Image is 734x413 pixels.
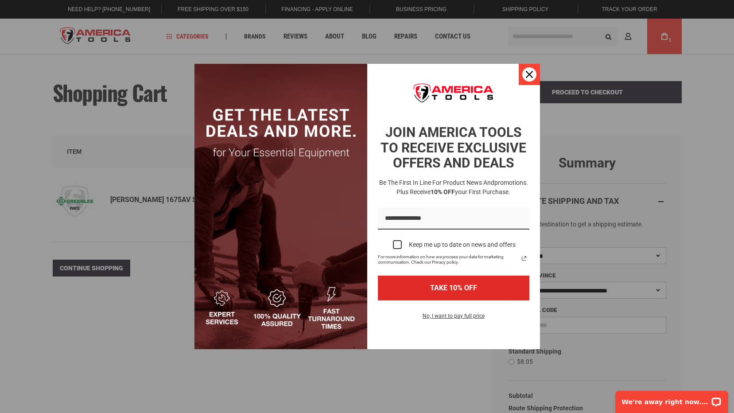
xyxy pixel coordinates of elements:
svg: link icon [519,253,529,264]
a: Read our Privacy Policy [519,253,529,264]
button: No, I want to pay full price [416,311,492,326]
strong: JOIN AMERICA TOOLS TO RECEIVE EXCLUSIVE OFFERS AND DEALS [381,125,526,171]
svg: close icon [526,71,533,78]
button: TAKE 10% OFF [378,276,529,300]
h3: Be the first in line for product news and [376,178,531,197]
button: Close [519,64,540,85]
input: Email field [378,207,529,230]
strong: 10% OFF [431,188,455,195]
span: promotions. Plus receive your first purchase. [396,179,528,195]
div: Keep me up to date on news and offers [409,241,516,249]
iframe: LiveChat chat widget [610,385,734,413]
span: For more information on how we process your data for marketing communication. Check our Privacy p... [378,254,519,265]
